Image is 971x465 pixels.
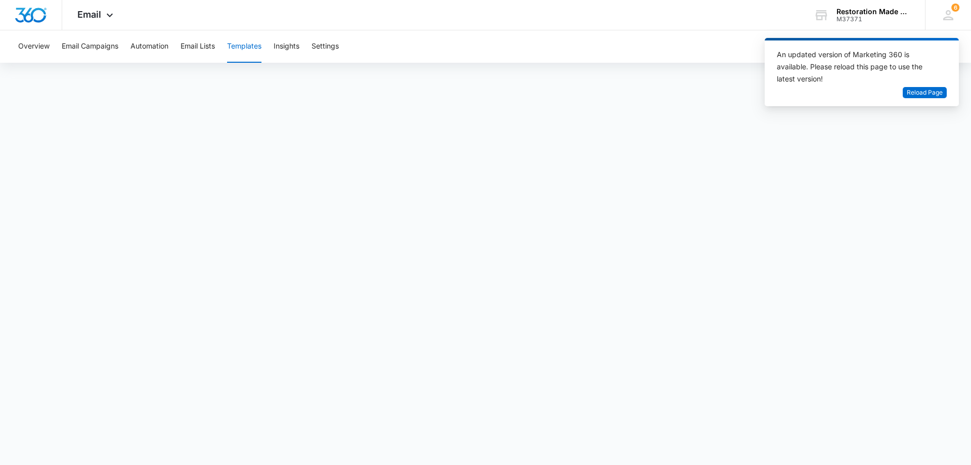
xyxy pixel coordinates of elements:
span: Reload Page [907,88,943,98]
div: An updated version of Marketing 360 is available. Please reload this page to use the latest version! [777,49,935,85]
button: Automation [130,30,168,63]
button: Reload Page [903,87,947,99]
span: 6 [951,4,959,12]
button: Insights [274,30,299,63]
div: account id [836,16,910,23]
button: Settings [312,30,339,63]
div: notifications count [951,4,959,12]
button: Email Campaigns [62,30,118,63]
span: Email [77,9,101,20]
button: Overview [18,30,50,63]
div: account name [836,8,910,16]
button: Email Lists [181,30,215,63]
button: Templates [227,30,261,63]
